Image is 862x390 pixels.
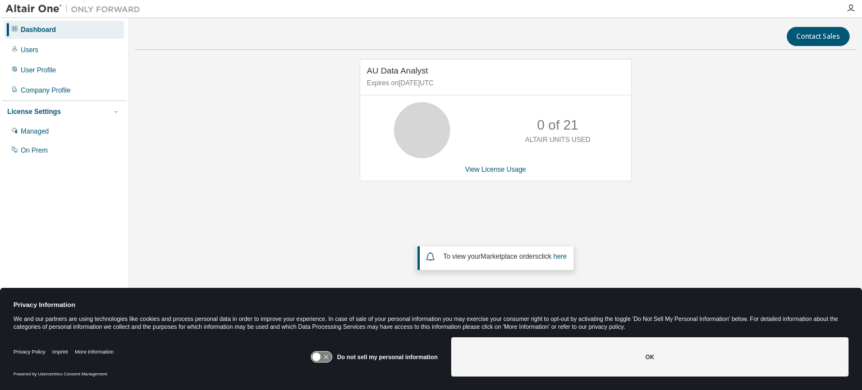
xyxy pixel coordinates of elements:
p: Expires on [DATE] UTC [367,79,622,88]
button: Contact Sales [787,27,850,46]
div: On Prem [21,146,48,155]
div: License Settings [7,107,61,116]
span: AU Data Analyst [367,66,428,75]
div: Company Profile [21,86,71,95]
p: ALTAIR UNITS USED [525,135,590,145]
div: User Profile [21,66,56,75]
a: here [553,253,567,260]
div: Users [21,45,38,54]
em: Marketplace orders [481,253,539,260]
img: Altair One [6,3,146,15]
span: To view your click [443,253,567,260]
p: 0 of 21 [537,116,578,135]
div: Dashboard [21,25,56,34]
a: View License Usage [465,166,526,173]
div: Managed [21,127,49,136]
